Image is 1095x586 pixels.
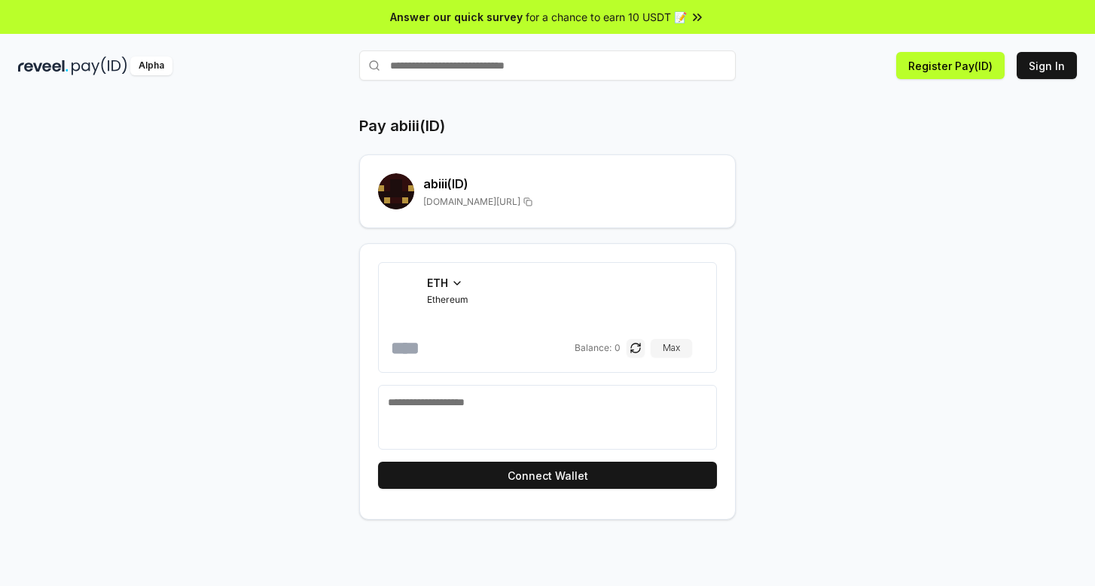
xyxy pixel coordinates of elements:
span: Balance: [575,342,612,354]
span: Ethereum [427,294,468,306]
span: [DOMAIN_NAME][URL] [423,196,520,208]
span: for a chance to earn 10 USDT 📝 [526,9,687,25]
h2: abiii (ID) [423,175,717,193]
span: Answer our quick survey [390,9,523,25]
button: Max [651,339,692,357]
button: Sign In [1017,52,1077,79]
button: Register Pay(ID) [896,52,1005,79]
span: 0 [615,342,621,354]
div: Alpha [130,56,172,75]
img: reveel_dark [18,56,69,75]
img: pay_id [72,56,127,75]
span: ETH [427,275,448,291]
h1: Pay abiii(ID) [359,115,445,136]
button: Connect Wallet [378,462,717,489]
